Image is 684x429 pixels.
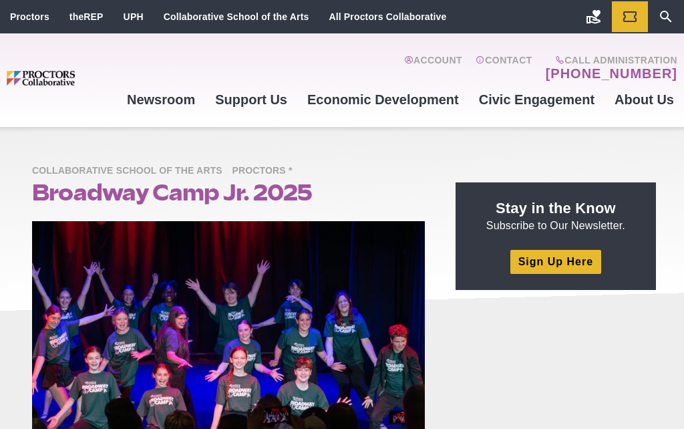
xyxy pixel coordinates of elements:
[605,82,684,118] a: About Us
[32,163,229,180] span: Collaborative School of the Arts
[297,82,469,118] a: Economic Development
[69,11,104,22] a: theREP
[648,1,684,32] a: Search
[546,65,677,82] a: [PHONE_NUMBER]
[32,180,425,205] h1: Broadway Camp Jr. 2025
[404,55,462,82] a: Account
[205,82,297,118] a: Support Us
[510,250,601,273] a: Sign Up Here
[472,198,640,233] p: Subscribe to Our Newsletter.
[542,55,677,65] span: Call Administration
[329,11,446,22] a: All Proctors Collaborative
[7,71,117,86] img: Proctors logo
[232,164,299,176] a: Proctors *
[496,200,616,217] strong: Stay in the Know
[10,11,49,22] a: Proctors
[469,82,605,118] a: Civic Engagement
[124,11,144,22] a: UPH
[476,55,532,82] a: Contact
[32,164,229,176] a: Collaborative School of the Arts
[232,163,299,180] span: Proctors *
[164,11,309,22] a: Collaborative School of the Arts
[117,82,205,118] a: Newsroom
